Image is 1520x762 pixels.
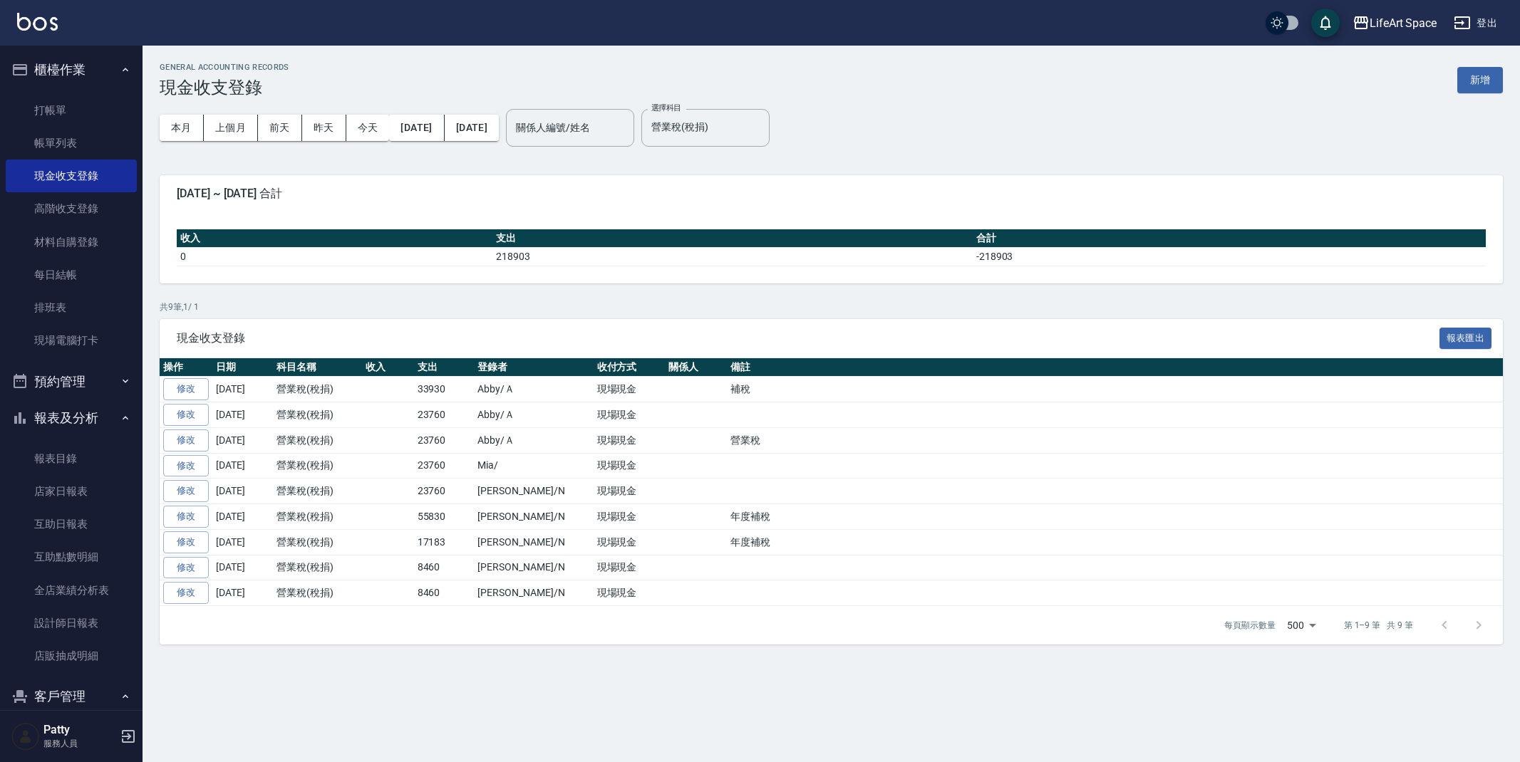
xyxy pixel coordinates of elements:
[17,13,58,31] img: Logo
[160,301,1503,313] p: 共 9 筆, 1 / 1
[273,402,362,428] td: 營業稅(稅捐)
[1439,330,1492,344] a: 報表匯出
[414,402,475,428] td: 23760
[6,541,137,573] a: 互助點數明細
[204,115,258,141] button: 上個月
[474,504,593,530] td: [PERSON_NAME]/N
[346,115,390,141] button: 今天
[594,377,666,402] td: 現場現金
[1439,328,1492,350] button: 報表匯出
[6,640,137,672] a: 店販抽成明細
[163,557,209,579] a: 修改
[414,529,475,555] td: 17183
[6,160,137,192] a: 現金收支登錄
[594,504,666,530] td: 現場現金
[1344,619,1413,632] p: 第 1–9 筆 共 9 筆
[177,331,1439,345] span: 現金收支登錄
[6,678,137,715] button: 客戶管理
[212,377,273,402] td: [DATE]
[43,737,116,750] p: 服務人員
[474,529,593,555] td: [PERSON_NAME]/N
[302,115,346,141] button: 昨天
[163,378,209,400] a: 修改
[163,582,209,604] a: 修改
[273,479,362,504] td: 營業稅(稅捐)
[212,580,273,606] td: [DATE]
[727,358,1503,377] th: 備註
[594,402,666,428] td: 現場現金
[474,580,593,606] td: [PERSON_NAME]/N
[177,229,492,248] th: 收入
[43,723,116,737] h5: Patty
[163,429,209,452] a: 修改
[273,529,362,555] td: 營業稅(稅捐)
[362,358,414,377] th: 收入
[414,358,475,377] th: 支出
[273,453,362,479] td: 營業稅(稅捐)
[163,506,209,528] a: 修改
[212,427,273,453] td: [DATE]
[594,555,666,580] td: 現場現金
[594,358,666,377] th: 收付方式
[1457,67,1503,93] button: 新增
[163,455,209,477] a: 修改
[414,555,475,580] td: 8460
[6,400,137,437] button: 報表及分析
[474,453,593,479] td: Mia/
[11,722,40,751] img: Person
[273,427,362,453] td: 營業稅(稅捐)
[727,377,1503,402] td: 補稅
[594,529,666,555] td: 現場現金
[163,404,209,426] a: 修改
[163,480,209,502] a: 修改
[6,259,137,291] a: 每日結帳
[445,115,499,141] button: [DATE]
[258,115,302,141] button: 前天
[6,192,137,225] a: 高階收支登錄
[727,529,1503,555] td: 年度補稅
[212,358,273,377] th: 日期
[1347,9,1442,38] button: LifeArt Space
[163,531,209,553] a: 修改
[414,377,475,402] td: 33930
[594,479,666,504] td: 現場現金
[273,555,362,580] td: 營業稅(稅捐)
[594,427,666,453] td: 現場現金
[474,358,593,377] th: 登錄者
[212,529,273,555] td: [DATE]
[594,453,666,479] td: 現場現金
[1281,606,1321,644] div: 500
[594,580,666,606] td: 現場現金
[273,377,362,402] td: 營業稅(稅捐)
[973,229,1486,248] th: 合計
[6,127,137,160] a: 帳單列表
[212,504,273,530] td: [DATE]
[1311,9,1340,37] button: save
[6,574,137,607] a: 全店業績分析表
[1448,10,1503,36] button: 登出
[160,358,212,377] th: 操作
[6,324,137,357] a: 現場電腦打卡
[177,187,1486,201] span: [DATE] ~ [DATE] 合計
[273,580,362,606] td: 營業稅(稅捐)
[651,103,681,113] label: 選擇科目
[273,504,362,530] td: 營業稅(稅捐)
[727,504,1503,530] td: 年度補稅
[160,115,204,141] button: 本月
[414,580,475,606] td: 8460
[1370,14,1437,32] div: LifeArt Space
[160,63,289,72] h2: GENERAL ACCOUNTING RECORDS
[474,402,593,428] td: Abby/Ａ
[474,377,593,402] td: Abby/Ａ
[160,78,289,98] h3: 現金收支登錄
[474,555,593,580] td: [PERSON_NAME]/N
[212,453,273,479] td: [DATE]
[1224,619,1276,632] p: 每頁顯示數量
[1457,73,1503,86] a: 新增
[414,427,475,453] td: 23760
[212,479,273,504] td: [DATE]
[6,51,137,88] button: 櫃檯作業
[6,508,137,541] a: 互助日報表
[6,607,137,640] a: 設計師日報表
[727,427,1503,453] td: 營業稅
